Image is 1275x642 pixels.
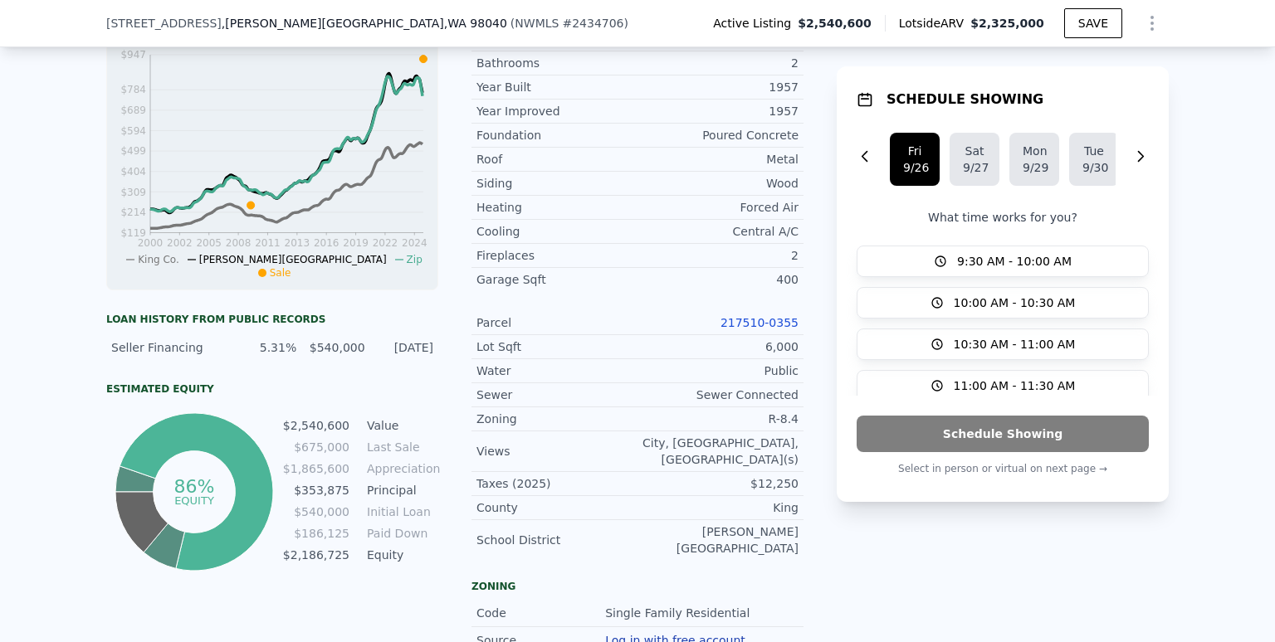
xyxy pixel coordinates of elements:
[476,443,637,460] div: Views
[111,339,228,356] div: Seller Financing
[605,605,753,621] div: Single Family Residential
[270,267,291,279] span: Sale
[637,435,799,468] div: City, [GEOGRAPHIC_DATA], [GEOGRAPHIC_DATA](s)
[476,103,637,119] div: Year Improved
[637,271,799,288] div: 400
[857,416,1149,452] button: Schedule Showing
[857,370,1149,401] button: 11:00 AM - 11:30 AM
[364,503,438,521] td: Initial Loan
[515,17,559,30] span: NWMLS
[476,499,637,516] div: County
[562,17,623,30] span: # 2434706
[282,503,350,521] td: $540,000
[713,15,798,32] span: Active Listing
[138,237,164,249] tspan: 2000
[444,17,507,30] span: , WA 98040
[120,49,146,61] tspan: $947
[954,377,1076,394] span: 11:00 AM - 11:30 AM
[364,416,438,435] td: Value
[476,411,637,427] div: Zoning
[364,481,438,499] td: Principal
[721,316,799,329] a: 217510-0355
[282,481,350,499] td: $353,875
[407,254,423,265] span: Zip
[476,314,637,331] div: Parcel
[343,237,369,249] tspan: 2019
[899,15,970,32] span: Lotside ARV
[857,246,1149,277] button: 9:30 AM - 10:00 AM
[120,187,146,198] tspan: $309
[1023,159,1046,176] div: 9/29
[963,143,986,159] div: Sat
[471,580,804,593] div: Zoning
[120,84,146,95] tspan: $784
[306,339,364,356] div: $540,000
[364,546,438,564] td: Equity
[199,254,387,265] span: [PERSON_NAME][GEOGRAPHIC_DATA]
[222,15,507,32] span: , [PERSON_NAME][GEOGRAPHIC_DATA]
[476,338,637,355] div: Lot Sqft
[106,382,438,396] div: Estimated Equity
[637,79,799,95] div: 1957
[282,416,350,435] td: $2,540,600
[1069,133,1119,186] button: Tue9/30
[637,247,799,264] div: 2
[1136,7,1169,40] button: Show Options
[364,438,438,456] td: Last Sale
[238,339,296,356] div: 5.31%
[120,125,146,137] tspan: $594
[857,287,1149,319] button: 10:00 AM - 10:30 AM
[375,339,433,356] div: [DATE]
[798,15,872,32] span: $2,540,600
[226,237,252,249] tspan: 2008
[476,387,637,403] div: Sewer
[476,79,637,95] div: Year Built
[476,223,637,240] div: Cooling
[120,227,146,239] tspan: $119
[120,207,146,218] tspan: $214
[637,223,799,240] div: Central A/C
[120,166,146,178] tspan: $404
[857,459,1149,479] p: Select in person or virtual on next page →
[637,387,799,403] div: Sewer Connected
[476,151,637,168] div: Roof
[402,237,427,249] tspan: 2024
[963,159,986,176] div: 9/27
[637,523,799,557] div: [PERSON_NAME][GEOGRAPHIC_DATA]
[476,271,637,288] div: Garage Sqft
[637,362,799,379] div: Public
[637,338,799,355] div: 6,000
[285,237,310,249] tspan: 2013
[174,494,214,506] tspan: equity
[637,127,799,143] div: Poured Concrete
[857,328,1149,360] button: 10:30 AM - 11:00 AM
[637,475,799,492] div: $12,250
[476,532,637,548] div: School District
[314,237,340,249] tspan: 2016
[106,313,438,326] div: Loan history from public records
[1009,133,1059,186] button: Mon9/29
[255,237,281,249] tspan: 2011
[167,237,193,249] tspan: 2002
[138,254,179,265] span: King Co.
[373,237,398,249] tspan: 2022
[364,524,438,542] td: Paid Down
[476,475,637,492] div: Taxes (2025)
[857,209,1149,226] p: What time works for you?
[1023,143,1046,159] div: Mon
[120,105,146,116] tspan: $689
[282,438,350,456] td: $675,000
[476,605,605,621] div: Code
[1082,143,1106,159] div: Tue
[476,175,637,192] div: Siding
[476,362,637,379] div: Water
[637,411,799,427] div: R-8.4
[887,90,1043,109] h1: SCHEDULE SHOWING
[950,133,999,186] button: Sat9/27
[903,143,926,159] div: Fri
[510,15,628,32] div: ( )
[1064,8,1122,38] button: SAVE
[637,151,799,168] div: Metal
[637,175,799,192] div: Wood
[364,460,438,478] td: Appreciation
